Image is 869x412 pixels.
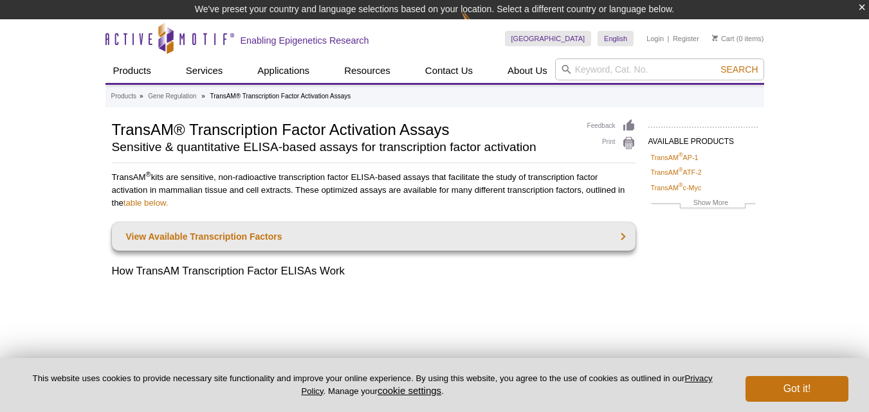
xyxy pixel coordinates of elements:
sup: ® [146,170,151,178]
a: Feedback [587,119,636,133]
li: TransAM® Transcription Factor Activation Assays [210,93,351,100]
h2: How TransAM Transcription Factor ELISAs Work [112,264,636,279]
a: Login [646,34,664,43]
a: TransAM®c-Myc [651,182,702,193]
sup: ® [679,167,683,174]
a: Privacy Policy [301,373,712,395]
li: » [201,93,205,100]
a: Products [105,58,159,83]
a: Products [111,91,136,102]
sup: ® [679,152,683,158]
a: Services [178,58,231,83]
h1: TransAM® Transcription Factor Activation Assays [112,119,574,138]
a: Resources [336,58,398,83]
a: Gene Regulation [148,91,196,102]
a: [GEOGRAPHIC_DATA] [505,31,592,46]
p: TransAM kits are sensitive, non-radioactive transcription factor ELISA-based assays that facilita... [112,171,636,210]
a: table below. [123,198,169,208]
img: Your Cart [712,35,718,41]
button: cookie settings [378,385,441,396]
button: Search [717,64,762,75]
sup: ® [679,182,683,188]
h2: AVAILABLE PRODUCTS [648,127,758,150]
h2: Enabling Epigenetics Research [241,35,369,46]
li: | [668,31,670,46]
h2: Sensitive & quantitative ELISA-based assays for transcription factor activation [112,141,574,153]
span: Search [720,64,758,75]
a: TransAM®ATF-2 [651,166,702,178]
a: Contact Us [417,58,480,83]
li: » [140,93,143,100]
a: TransAM®AP-1 [651,152,699,163]
li: (0 items) [712,31,764,46]
a: Print [587,136,636,150]
a: Cart [712,34,735,43]
a: About Us [500,58,555,83]
a: Register [673,34,699,43]
input: Keyword, Cat. No. [555,58,764,80]
a: Show More [651,197,755,211]
a: Applications [250,58,317,83]
button: Got it! [746,376,848,402]
img: Change Here [461,10,495,40]
a: View Available Transcription Factors [112,222,636,251]
a: English [598,31,634,46]
p: This website uses cookies to provide necessary site functionality and improve your online experie... [21,373,724,397]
